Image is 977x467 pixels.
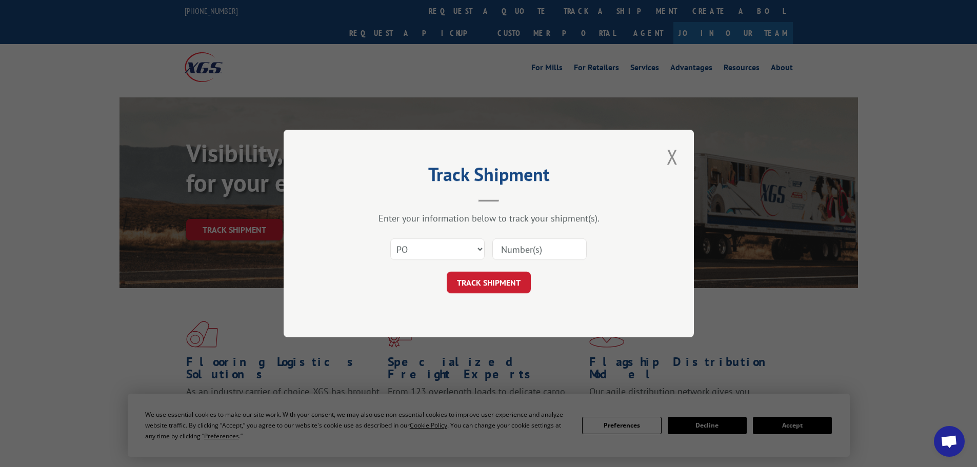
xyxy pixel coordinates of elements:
a: Open chat [934,426,965,457]
div: Enter your information below to track your shipment(s). [335,212,643,224]
button: Close modal [664,143,681,171]
h2: Track Shipment [335,167,643,187]
button: TRACK SHIPMENT [447,272,531,293]
input: Number(s) [492,238,587,260]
